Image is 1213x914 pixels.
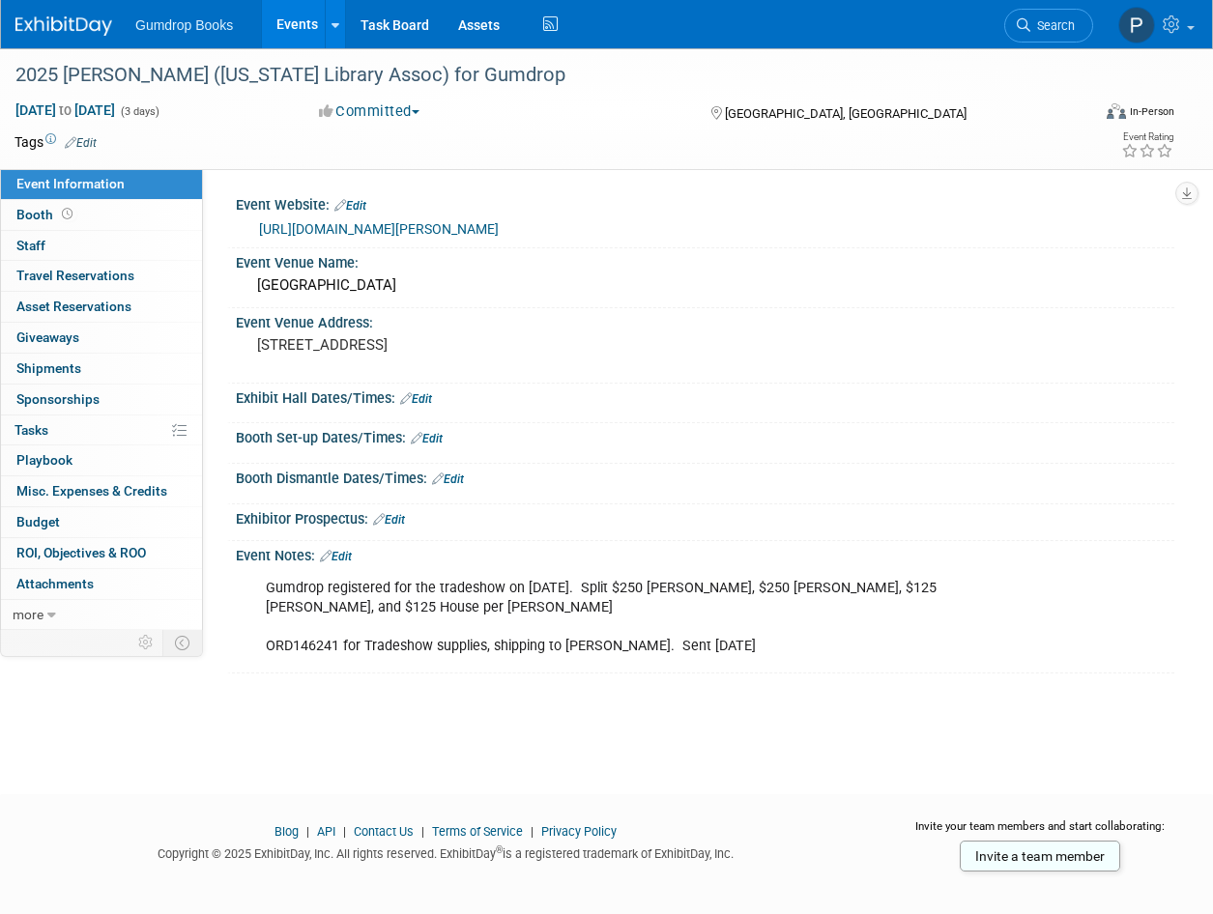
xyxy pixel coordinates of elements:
[1005,100,1174,129] div: Event Format
[1,292,202,322] a: Asset Reservations
[1,569,202,599] a: Attachments
[1,507,202,537] a: Budget
[417,824,429,839] span: |
[338,824,351,839] span: |
[16,360,81,376] span: Shipments
[16,514,60,529] span: Budget
[1,385,202,414] a: Sponsorships
[1030,18,1075,33] span: Search
[56,102,74,118] span: to
[16,576,94,591] span: Attachments
[432,824,523,839] a: Terms of Service
[1107,103,1126,119] img: Format-Inperson.png
[1129,104,1174,119] div: In-Person
[354,824,414,839] a: Contact Us
[163,630,203,655] td: Toggle Event Tabs
[1,354,202,384] a: Shipments
[16,329,79,345] span: Giveaways
[496,844,503,855] sup: ®
[16,207,76,222] span: Booth
[16,176,125,191] span: Event Information
[541,824,617,839] a: Privacy Policy
[1,476,202,506] a: Misc. Expenses & Credits
[15,16,112,36] img: ExhibitDay
[65,136,97,150] a: Edit
[58,207,76,221] span: Booth not reserved yet
[725,106,967,121] span: [GEOGRAPHIC_DATA], [GEOGRAPHIC_DATA]
[119,105,159,118] span: (3 days)
[259,221,499,237] a: [URL][DOMAIN_NAME][PERSON_NAME]
[1,538,202,568] a: ROI, Objectives & ROO
[411,432,443,445] a: Edit
[236,423,1174,448] div: Booth Set-up Dates/Times:
[14,132,97,152] td: Tags
[16,452,72,468] span: Playbook
[236,308,1174,332] div: Event Venue Address:
[236,464,1174,489] div: Booth Dismantle Dates/Times:
[907,818,1175,847] div: Invite your team members and start collaborating:
[1,600,202,630] a: more
[320,550,352,563] a: Edit
[13,607,43,622] span: more
[236,190,1174,215] div: Event Website:
[432,472,464,486] a: Edit
[16,391,100,407] span: Sponsorships
[16,483,167,499] span: Misc. Expenses & Credits
[14,101,116,119] span: [DATE] [DATE]
[1,200,202,230] a: Booth
[334,199,366,213] a: Edit
[960,841,1120,871] a: Invite a team member
[312,101,427,122] button: Committed
[9,58,1076,93] div: 2025 [PERSON_NAME] ([US_STATE] Library Assoc) for Gumdrop
[317,824,335,839] a: API
[236,541,1174,566] div: Event Notes:
[236,504,1174,529] div: Exhibitor Prospectus:
[252,569,989,666] div: Gumdrop registered for the tradeshow on [DATE]. Split $250 [PERSON_NAME], $250 [PERSON_NAME], $12...
[14,841,878,863] div: Copyright © 2025 ExhibitDay, Inc. All rights reserved. ExhibitDay is a registered trademark of Ex...
[274,824,299,839] a: Blog
[1121,132,1173,142] div: Event Rating
[135,17,233,33] span: Gumdrop Books
[302,824,314,839] span: |
[1,231,202,261] a: Staff
[16,268,134,283] span: Travel Reservations
[526,824,538,839] span: |
[1,169,202,199] a: Event Information
[1,445,202,475] a: Playbook
[16,545,146,560] span: ROI, Objectives & ROO
[236,248,1174,272] div: Event Venue Name:
[16,299,131,314] span: Asset Reservations
[1,323,202,353] a: Giveaways
[1118,7,1155,43] img: Pam Fitzgerald
[373,513,405,527] a: Edit
[130,630,163,655] td: Personalize Event Tab Strip
[1004,9,1093,43] a: Search
[1,415,202,445] a: Tasks
[236,384,1174,409] div: Exhibit Hall Dates/Times:
[257,336,606,354] pre: [STREET_ADDRESS]
[250,271,1160,300] div: [GEOGRAPHIC_DATA]
[14,422,48,438] span: Tasks
[400,392,432,406] a: Edit
[1,261,202,291] a: Travel Reservations
[16,238,45,253] span: Staff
